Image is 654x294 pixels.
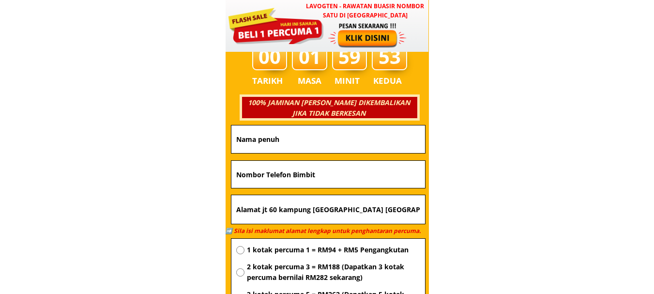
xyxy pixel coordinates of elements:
[247,245,420,255] span: 1 kotak percuma 1 = RM94 + RM5 Pengangkutan
[234,161,423,188] input: Nombor Telefon Bimbit
[252,74,293,88] h3: TARIKH
[335,74,364,88] h3: MINIT
[234,195,423,224] input: Alamat (Wilayah, Bandar, Wad/Komune,...)
[247,262,420,283] span: 2 kotak percuma 3 = RM188 (Dapatkan 3 kotak percuma bernilai RM282 sekarang)
[302,1,428,20] h3: LAVOGTEN - Rawatan Buasir Nombor Satu di [GEOGRAPHIC_DATA]
[241,97,417,119] h3: 100% JAMINAN [PERSON_NAME] DIKEMBALIKAN JIKA TIDAK BERKESAN
[234,125,423,153] input: Nama penuh
[373,74,405,88] h3: KEDUA
[225,226,426,235] h3: ➡️ Sila isi maklumat alamat lengkap untuk penghantaran percuma.
[293,74,326,88] h3: MASA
